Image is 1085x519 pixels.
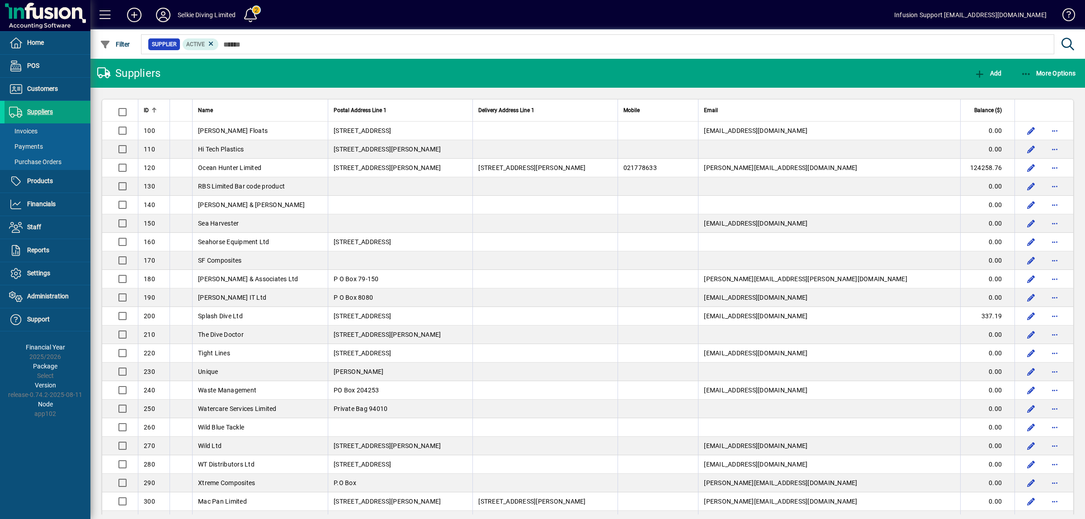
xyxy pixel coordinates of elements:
[960,437,1014,455] td: 0.00
[1024,216,1038,231] button: Edit
[960,196,1014,214] td: 0.00
[1047,123,1062,138] button: More options
[5,193,90,216] a: Financials
[198,294,266,301] span: [PERSON_NAME] IT Ltd
[1024,272,1038,286] button: Edit
[704,349,807,357] span: [EMAIL_ADDRESS][DOMAIN_NAME]
[960,381,1014,400] td: 0.00
[960,177,1014,196] td: 0.00
[198,312,243,320] span: Splash Dive Ltd
[1047,179,1062,193] button: More options
[334,164,441,171] span: [STREET_ADDRESS][PERSON_NAME]
[27,293,69,300] span: Administration
[144,461,155,468] span: 280
[1024,123,1038,138] button: Edit
[27,200,56,208] span: Financials
[144,405,155,412] span: 250
[1024,476,1038,490] button: Edit
[144,164,155,171] span: 120
[144,442,155,449] span: 270
[198,368,218,375] span: Unique
[144,498,155,505] span: 300
[9,143,43,150] span: Payments
[704,275,907,283] span: [PERSON_NAME][EMAIL_ADDRESS][PERSON_NAME][DOMAIN_NAME]
[960,418,1014,437] td: 0.00
[1047,494,1062,509] button: More options
[144,387,155,394] span: 240
[1024,253,1038,268] button: Edit
[1047,476,1062,490] button: More options
[334,387,379,394] span: PO Box 204253
[1024,198,1038,212] button: Edit
[704,479,857,486] span: [PERSON_NAME][EMAIL_ADDRESS][DOMAIN_NAME]
[1047,160,1062,175] button: More options
[334,275,379,283] span: P O Box 79-150
[960,140,1014,159] td: 0.00
[5,170,90,193] a: Products
[27,39,44,46] span: Home
[27,62,39,69] span: POS
[960,492,1014,511] td: 0.00
[960,326,1014,344] td: 0.00
[960,122,1014,140] td: 0.00
[1047,142,1062,156] button: More options
[144,479,155,486] span: 290
[198,461,255,468] span: WT Distributors Ltd
[478,498,585,505] span: [STREET_ADDRESS][PERSON_NAME]
[198,238,269,245] span: Seahorse Equipment Ltd
[1047,383,1062,397] button: More options
[144,257,155,264] span: 170
[704,127,807,134] span: [EMAIL_ADDRESS][DOMAIN_NAME]
[97,66,160,80] div: Suppliers
[27,85,58,92] span: Customers
[334,461,391,468] span: [STREET_ADDRESS]
[144,146,155,153] span: 110
[960,400,1014,418] td: 0.00
[5,239,90,262] a: Reports
[704,220,807,227] span: [EMAIL_ADDRESS][DOMAIN_NAME]
[1056,2,1074,31] a: Knowledge Base
[1024,327,1038,342] button: Edit
[334,442,441,449] span: [STREET_ADDRESS][PERSON_NAME]
[144,238,155,245] span: 160
[27,177,53,184] span: Products
[26,344,65,351] span: Financial Year
[198,275,298,283] span: [PERSON_NAME] & Associates Ltd
[704,105,718,115] span: Email
[334,498,441,505] span: [STREET_ADDRESS][PERSON_NAME]
[198,105,213,115] span: Name
[198,201,305,208] span: [PERSON_NAME] & [PERSON_NAME]
[5,154,90,170] a: Purchase Orders
[1047,290,1062,305] button: More options
[144,312,155,320] span: 200
[1024,309,1038,323] button: Edit
[144,424,155,431] span: 260
[9,127,38,135] span: Invoices
[35,382,56,389] span: Version
[704,498,857,505] span: [PERSON_NAME][EMAIL_ADDRESS][DOMAIN_NAME]
[334,312,391,320] span: [STREET_ADDRESS]
[1047,272,1062,286] button: More options
[144,368,155,375] span: 230
[966,105,1010,115] div: Balance ($)
[144,294,155,301] span: 190
[974,70,1001,77] span: Add
[960,474,1014,492] td: 0.00
[704,461,807,468] span: [EMAIL_ADDRESS][DOMAIN_NAME]
[1047,198,1062,212] button: More options
[98,36,132,52] button: Filter
[1024,235,1038,249] button: Edit
[1047,309,1062,323] button: More options
[198,479,255,486] span: Xtreme Composites
[120,7,149,23] button: Add
[186,41,205,47] span: Active
[1024,364,1038,379] button: Edit
[100,41,130,48] span: Filter
[5,285,90,308] a: Administration
[960,214,1014,233] td: 0.00
[960,233,1014,251] td: 0.00
[1024,346,1038,360] button: Edit
[960,455,1014,474] td: 0.00
[334,349,391,357] span: [STREET_ADDRESS]
[1021,70,1076,77] span: More Options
